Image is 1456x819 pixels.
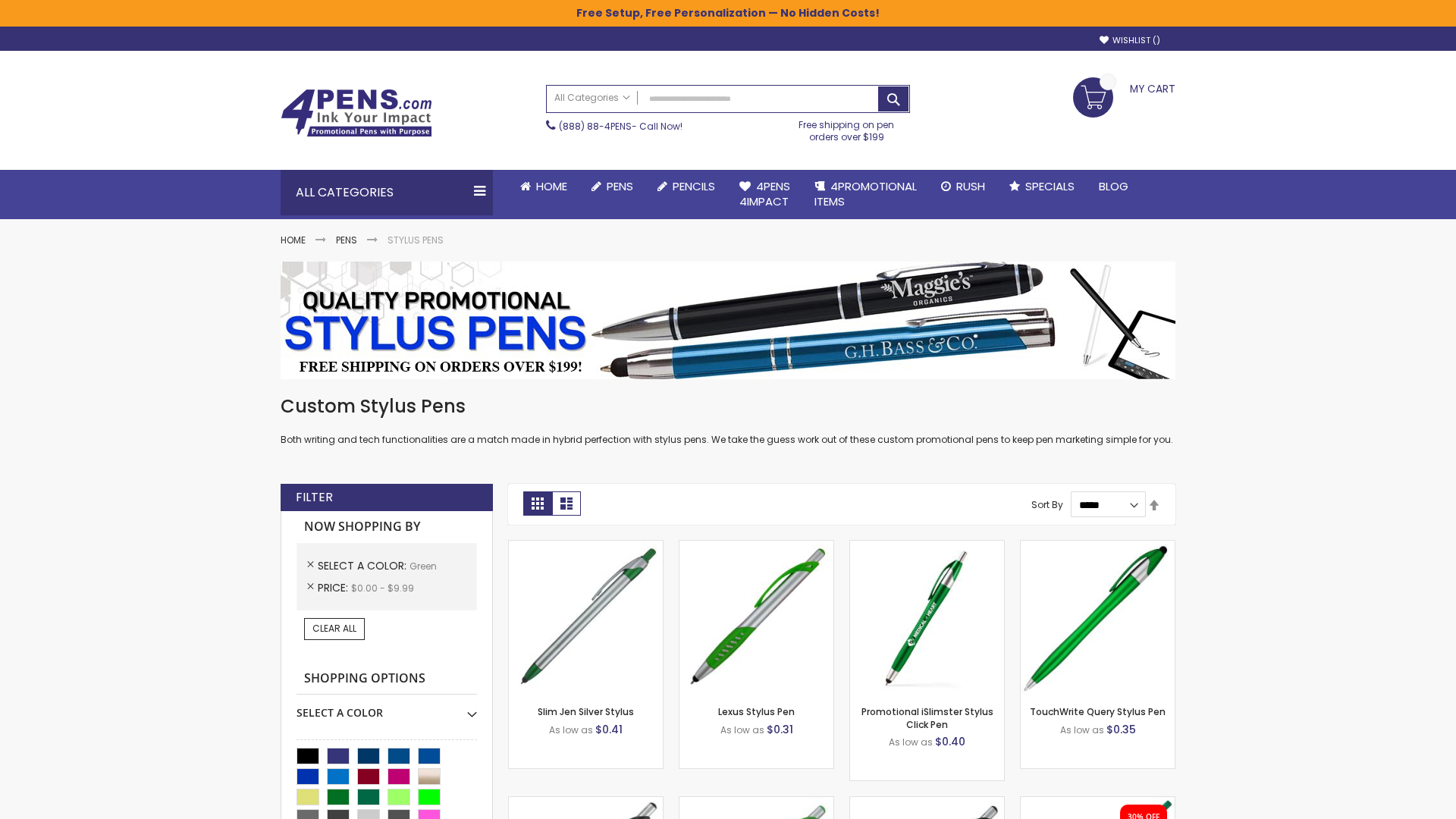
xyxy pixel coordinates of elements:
[679,540,833,553] a: Lexus Stylus Pen-Green
[956,178,985,194] span: Rush
[579,170,645,203] a: Pens
[1030,705,1166,718] a: TouchWrite Query Stylus Pen
[281,394,1175,419] h1: Custom Stylus Pens
[645,170,727,203] a: Pencils
[538,705,634,718] a: Slim Jen Silver Stylus
[679,541,833,695] img: Lexus Stylus Pen-Green
[281,234,306,246] a: Home
[509,541,663,695] img: Slim Jen Silver Stylus-Green
[595,722,623,737] span: $0.41
[559,120,682,133] span: - Call Now!
[929,170,997,203] a: Rush
[523,491,552,516] strong: Grid
[508,170,579,203] a: Home
[1087,170,1141,203] a: Blog
[802,170,929,219] a: 4PROMOTIONALITEMS
[559,120,632,133] a: (888) 88-4PENS
[607,178,633,194] span: Pens
[783,113,911,143] div: Free shipping on pen orders over $199
[1099,178,1128,194] span: Blog
[1021,540,1175,553] a: TouchWrite Query Stylus Pen-Green
[997,170,1087,203] a: Specials
[850,796,1004,809] a: Lexus Metallic Stylus Pen-Green
[850,540,1004,553] a: Promotional iSlimster Stylus Click Pen-Green
[281,262,1175,379] img: Stylus Pens
[673,178,715,194] span: Pencils
[409,560,437,573] span: Green
[312,622,356,635] span: Clear All
[509,540,663,553] a: Slim Jen Silver Stylus-Green
[727,170,802,219] a: 4Pens4impact
[1031,498,1063,511] label: Sort By
[1021,541,1175,695] img: TouchWrite Query Stylus Pen-Green
[767,722,793,737] span: $0.31
[547,86,638,111] a: All Categories
[281,394,1175,447] div: Both writing and tech functionalities are a match made in hybrid perfection with stylus pens. We ...
[549,723,593,736] span: As low as
[850,541,1004,695] img: Promotional iSlimster Stylus Click Pen-Green
[297,695,477,720] div: Select A Color
[935,734,965,749] span: $0.40
[296,489,333,506] strong: Filter
[318,580,351,595] span: Price
[281,89,432,137] img: 4Pens Custom Pens and Promotional Products
[297,663,477,695] strong: Shopping Options
[718,705,795,718] a: Lexus Stylus Pen
[679,796,833,809] a: Boston Silver Stylus Pen-Green
[304,618,365,639] a: Clear All
[336,234,357,246] a: Pens
[509,796,663,809] a: Boston Stylus Pen-Green
[297,511,477,543] strong: Now Shopping by
[388,234,444,246] strong: Stylus Pens
[1021,796,1175,809] a: iSlimster II - Full Color-Green
[1100,35,1160,46] a: Wishlist
[281,170,493,215] div: All Categories
[739,178,790,209] span: 4Pens 4impact
[318,558,409,573] span: Select A Color
[861,705,993,730] a: Promotional iSlimster Stylus Click Pen
[351,582,414,595] span: $0.00 - $9.99
[889,736,933,748] span: As low as
[1060,723,1104,736] span: As low as
[1025,178,1075,194] span: Specials
[814,178,917,209] span: 4PROMOTIONAL ITEMS
[536,178,567,194] span: Home
[720,723,764,736] span: As low as
[1106,722,1136,737] span: $0.35
[554,92,630,104] span: All Categories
